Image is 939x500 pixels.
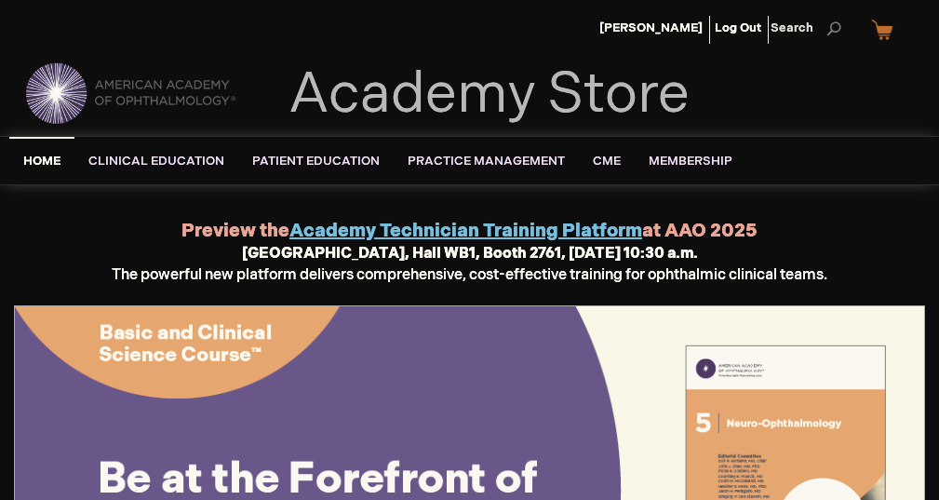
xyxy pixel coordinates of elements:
span: Home [23,154,60,169]
a: [PERSON_NAME] [599,20,703,35]
span: Membership [649,154,732,169]
span: CME [593,154,621,169]
strong: [GEOGRAPHIC_DATA], Hall WB1, Booth 2761, [DATE] 10:30 a.m. [242,245,698,263]
span: Search [771,9,841,47]
a: Academy Technician Training Platform [289,220,642,242]
a: Academy Store [288,61,690,128]
a: Log Out [715,20,761,35]
span: The powerful new platform delivers comprehensive, cost-effective training for ophthalmic clinical... [112,245,827,284]
strong: Preview the at AAO 2025 [181,220,758,242]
